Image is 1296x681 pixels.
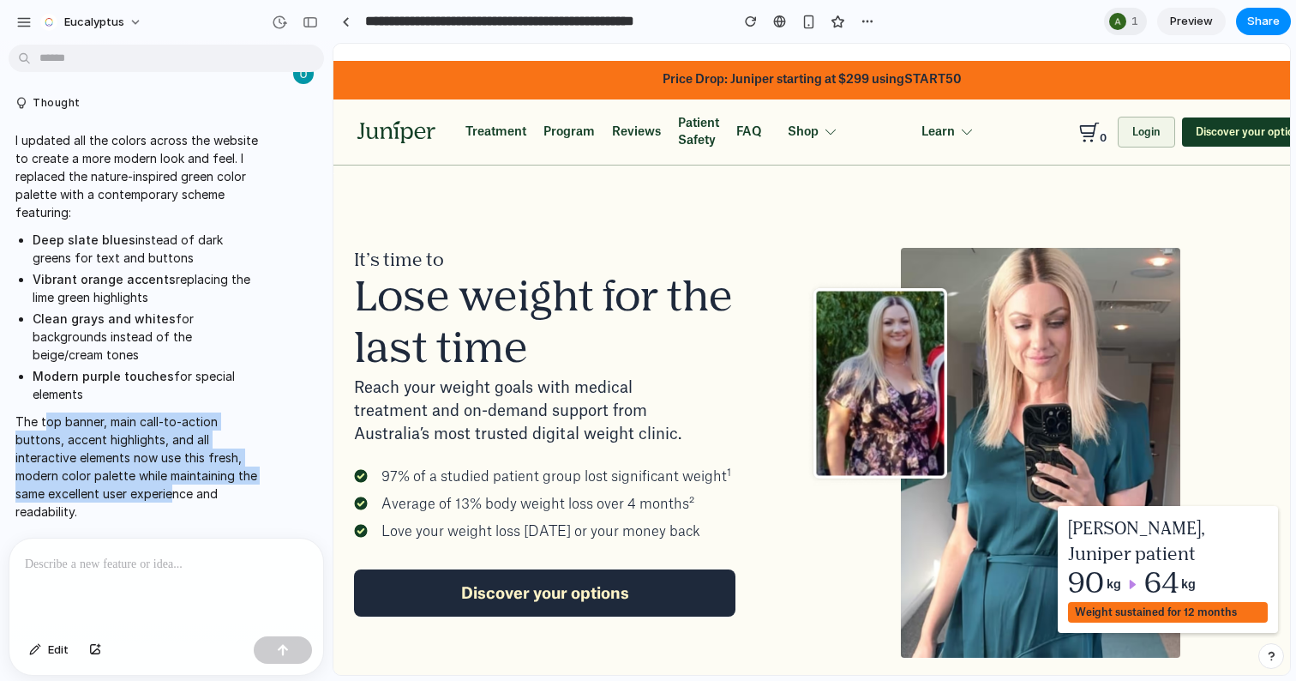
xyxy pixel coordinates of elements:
div: Learn [588,80,621,98]
div: kg [848,531,862,551]
img: Juniper company logo [21,75,105,102]
span: Edit [48,642,69,659]
div: Learn [588,80,639,98]
a: Discover your options [21,526,402,573]
span: eucalyptus [64,14,124,31]
div: 1 [1104,8,1147,35]
strong: Vibrant orange accents [33,272,176,286]
span: 1 [1131,13,1143,30]
div: 0 [766,87,773,99]
li: replacing the lime green highlights [33,270,260,306]
a: Login [784,73,842,104]
p: Reach your weight goals with medical treatment and on-demand support from Australia’s most truste... [21,333,402,402]
sup: 1 [393,424,398,434]
a: Preview [1157,8,1226,35]
div: Love your weight loss [DATE] or your money back [21,478,398,498]
div: Average of 13% body weight loss over 4 months² [21,450,398,471]
li: for special elements [33,367,260,403]
button: Edit [21,636,77,664]
button: Share [1236,8,1291,35]
span: FAQ [403,80,429,97]
a: Discover your options [849,74,986,103]
button: eucalyptus [33,9,151,36]
strong: START50 [571,30,628,42]
span: Patient Safety [345,71,386,105]
div: Shop [454,80,485,98]
div: 64 [811,531,845,551]
div: 90 [735,531,771,551]
strong: Deep slate blues [33,232,135,247]
li: for backgrounds instead of the beige/cream tones [33,310,260,364]
div: [PERSON_NAME], Juniper patient [735,473,934,524]
div: It’s time to [21,204,402,230]
a: 0 [741,74,777,103]
h1: Lose weight for the last time [21,230,402,333]
strong: Modern purple touches [33,369,174,383]
span: Treatment [132,80,193,97]
div: 97% of a studied patient group lost significant weight [21,423,398,443]
div: Shop [454,80,502,98]
span: Program [210,80,261,97]
strong: Clean grays and whites [33,311,176,326]
p: I updated all the colors across the website to create a more modern look and feel. I replaced the... [15,131,260,221]
div: kg [773,531,788,551]
a: Price Drop: Juniper starting at $299 using [329,27,628,45]
span: Preview [1170,13,1213,30]
p: The top banner, main call-to-action buttons, accent highlights, and all interactive elements now ... [15,413,260,521]
div: Weight sustained for 12 months [735,558,934,579]
span: Reviews [279,80,327,97]
li: instead of dark greens for text and buttons [33,231,260,267]
span: Share [1247,13,1280,30]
